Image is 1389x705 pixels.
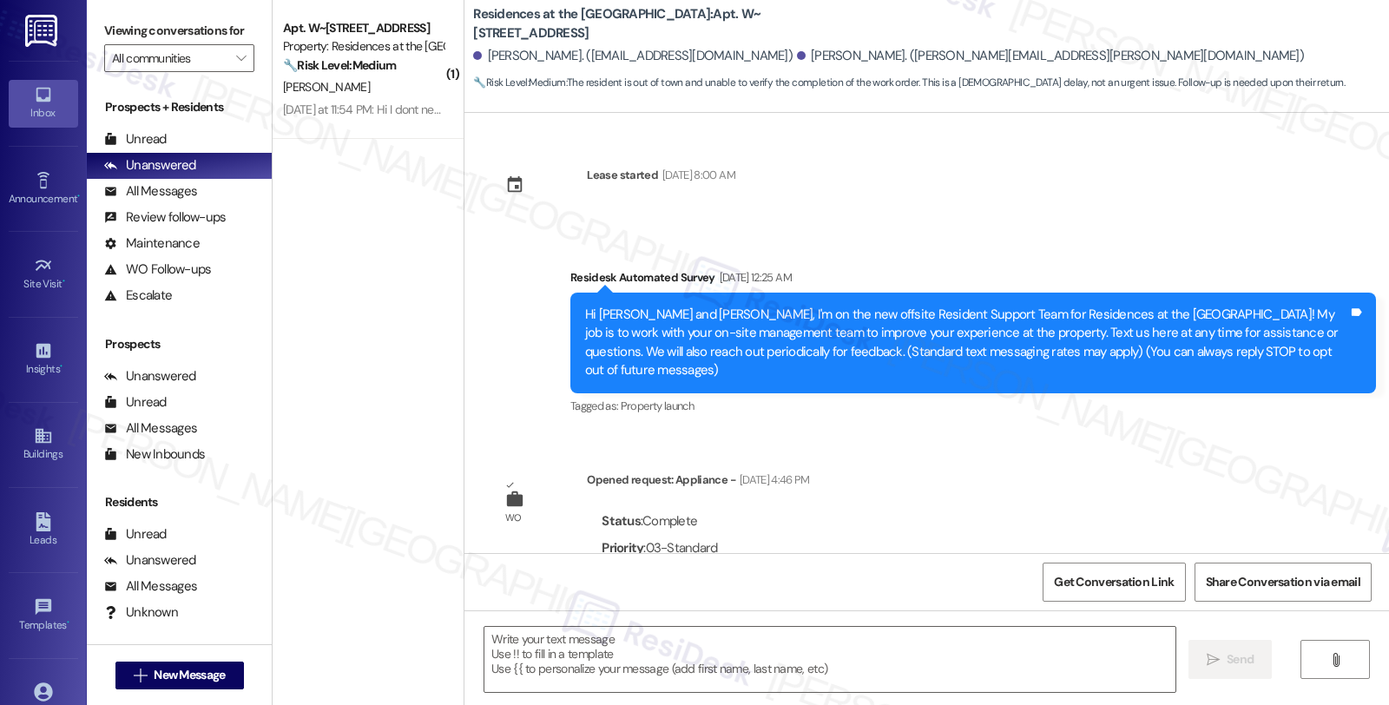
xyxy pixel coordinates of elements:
a: Site Visit • [9,251,78,298]
b: Residences at the [GEOGRAPHIC_DATA]: Apt. W~[STREET_ADDRESS] [473,5,820,43]
div: [DATE] 4:46 PM [735,471,810,489]
div: Unknown [104,603,178,622]
strong: 🔧 Risk Level: Medium [473,76,565,89]
div: : Complete [602,508,717,535]
span: : The resident is out of town and unable to verify the completion of the work order. This is a [D... [473,74,1345,92]
div: Unread [104,525,167,544]
div: Property: Residences at the [GEOGRAPHIC_DATA] [283,37,444,56]
a: Buildings [9,421,78,468]
i:  [1329,653,1342,667]
div: Review follow-ups [104,208,226,227]
div: Prospects [87,335,272,353]
span: • [60,360,63,372]
div: Unanswered [104,156,196,175]
div: Maintenance [104,234,200,253]
span: Share Conversation via email [1206,573,1360,591]
div: All Messages [104,577,197,596]
input: All communities [112,44,227,72]
div: All Messages [104,182,197,201]
b: Priority [602,539,643,557]
img: ResiDesk Logo [25,15,61,47]
span: Send [1227,650,1254,669]
div: Residesk Automated Survey [570,268,1376,293]
span: Property launch [621,399,694,413]
button: New Message [115,662,244,689]
div: Tagged as: [570,393,1376,418]
div: : 03-Standard [602,535,717,562]
div: Unanswered [104,551,196,570]
div: Prospects + Residents [87,98,272,116]
div: [DATE] at 11:54 PM: Hi I dont need a work order and entry approval for this matter. I'll assume t... [283,102,956,117]
div: [DATE] 8:00 AM [658,166,735,184]
strong: 🔧 Risk Level: Medium [283,57,396,73]
a: Insights • [9,336,78,383]
div: [PERSON_NAME]. ([EMAIL_ADDRESS][DOMAIN_NAME]) [473,47,793,65]
a: Leads [9,507,78,554]
div: All Messages [104,419,197,438]
div: Residents [87,493,272,511]
button: Share Conversation via email [1195,563,1372,602]
div: New Inbounds [104,445,205,464]
a: Templates • [9,592,78,639]
span: New Message [154,666,225,684]
span: • [63,275,65,287]
b: Status [602,512,641,530]
div: Unanswered [104,367,196,385]
div: [DATE] 12:25 AM [715,268,792,287]
div: [PERSON_NAME]. ([PERSON_NAME][EMAIL_ADDRESS][PERSON_NAME][DOMAIN_NAME]) [797,47,1304,65]
button: Get Conversation Link [1043,563,1185,602]
span: • [67,616,69,629]
div: Lease started [587,166,658,184]
a: Inbox [9,80,78,127]
i:  [1207,653,1220,667]
div: Escalate [104,287,172,305]
span: [PERSON_NAME] [283,79,370,95]
button: Send [1188,640,1273,679]
div: Unread [104,393,167,412]
span: Get Conversation Link [1054,573,1174,591]
div: Unread [104,130,167,148]
div: WO Follow-ups [104,260,211,279]
div: Apt. W~[STREET_ADDRESS] [283,19,444,37]
div: Hi [PERSON_NAME] and [PERSON_NAME], I'm on the new offsite Resident Support Team for Residences a... [585,306,1348,380]
i:  [134,669,147,682]
span: • [77,190,80,202]
div: WO [505,509,522,527]
div: Opened request: Appliance - [587,471,809,495]
i:  [236,51,246,65]
label: Viewing conversations for [104,17,254,44]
